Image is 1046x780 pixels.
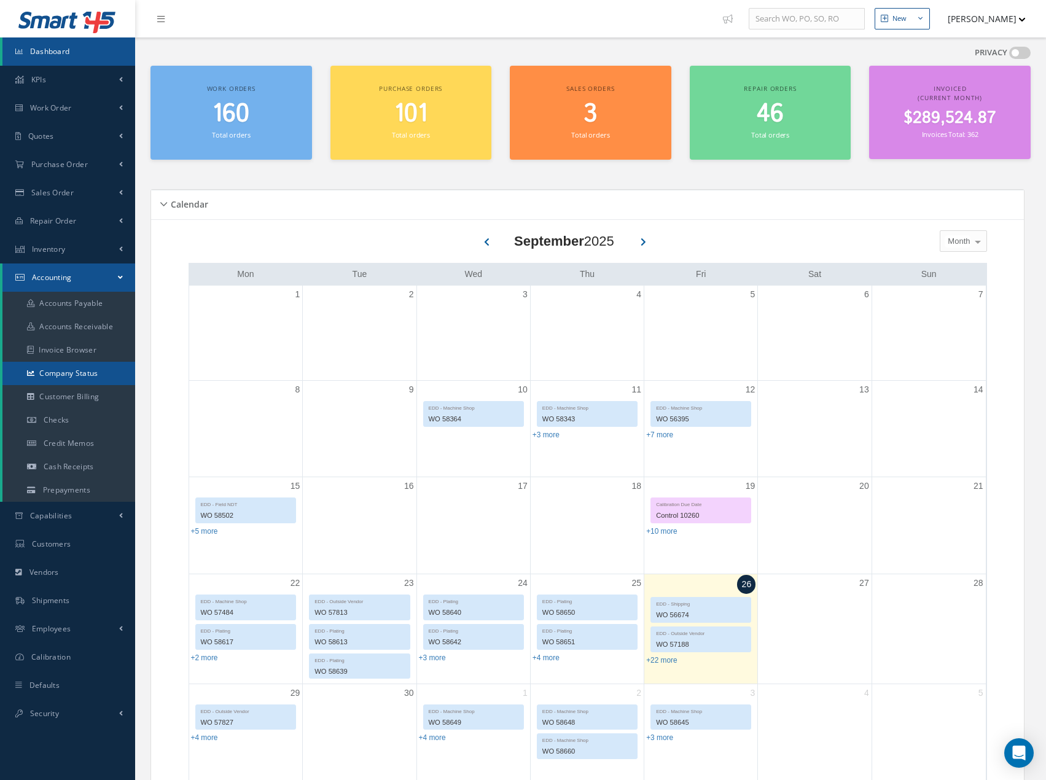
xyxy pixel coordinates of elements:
div: EDD - Plating [310,654,409,665]
a: Sunday [919,267,939,282]
span: KPIs [31,74,46,85]
a: Show 7 more events [646,431,673,439]
div: WO 58613 [310,635,409,649]
small: Total orders [571,130,609,139]
div: WO 58648 [537,716,637,730]
a: Purchase orders 101 Total orders [330,66,492,160]
td: September 26, 2025 [644,574,758,684]
span: Defaults [29,680,60,690]
td: September 19, 2025 [644,477,758,574]
a: Tuesday [350,267,370,282]
a: October 5, 2025 [976,684,986,702]
span: Shipments [32,595,70,606]
a: Checks [2,408,135,432]
div: WO 58617 [196,635,296,649]
a: September 25, 2025 [630,574,644,592]
a: September 1, 2025 [292,286,302,303]
a: Show 4 more events [419,733,446,742]
a: Show 4 more events [533,653,560,662]
a: Repair orders 46 Total orders [690,66,851,160]
a: September 8, 2025 [292,381,302,399]
a: October 4, 2025 [862,684,872,702]
a: September 7, 2025 [976,286,986,303]
td: September 17, 2025 [416,477,530,574]
div: WO 58660 [537,744,637,759]
a: Work orders 160 Total orders [150,66,312,160]
div: EDD - Machine Shop [651,402,751,412]
a: September 20, 2025 [857,477,872,495]
a: September 21, 2025 [971,477,986,495]
a: September 18, 2025 [630,477,644,495]
td: September 1, 2025 [189,286,303,381]
div: WO 57188 [651,638,751,652]
div: EDD - Plating [424,595,523,606]
span: Accounting [32,272,72,283]
div: EDD - Shipping [651,598,751,608]
a: Monday [235,267,256,282]
span: Cash Receipts [44,461,94,472]
span: Sales Order [31,187,74,198]
td: September 2, 2025 [303,286,416,381]
a: Company Status [2,362,135,385]
small: Total orders [212,130,250,139]
a: September 13, 2025 [857,381,872,399]
div: EDD - Plating [310,625,409,635]
div: WO 57484 [196,606,296,620]
td: September 10, 2025 [416,380,530,477]
div: WO 56395 [651,412,751,426]
a: Dashboard [2,37,135,66]
td: September 9, 2025 [303,380,416,477]
a: Sales orders 3 Total orders [510,66,671,160]
span: Credit Memos [44,438,95,448]
small: Total orders [751,130,789,139]
a: Cash Receipts [2,455,135,478]
div: WO 58502 [196,509,296,523]
a: October 3, 2025 [748,684,758,702]
div: WO 58639 [310,665,409,679]
a: September 11, 2025 [630,381,644,399]
td: September 21, 2025 [872,477,985,574]
div: EDD - Outside Vendor [196,705,296,716]
td: September 7, 2025 [872,286,985,381]
div: WO 58364 [424,412,523,426]
div: EDD - Machine Shop [196,595,296,606]
a: September 9, 2025 [407,381,416,399]
a: September 22, 2025 [288,574,303,592]
div: WO 58650 [537,606,637,620]
a: Customer Billing [2,385,135,408]
span: Capabilities [30,510,72,521]
td: September 25, 2025 [530,574,644,684]
label: PRIVACY [975,47,1007,59]
span: Dashboard [30,46,70,57]
button: New [875,8,930,29]
span: Purchase Order [31,159,88,170]
span: Checks [44,415,69,425]
small: Total orders [392,130,430,139]
button: [PERSON_NAME] [936,7,1026,31]
td: September 16, 2025 [303,477,416,574]
a: September 29, 2025 [288,684,303,702]
a: September 27, 2025 [857,574,872,592]
input: Search WO, PO, SO, RO [749,8,865,30]
a: Show 3 more events [533,431,560,439]
span: Calibration [31,652,71,662]
a: Show 3 more events [646,733,673,742]
div: WO 57813 [310,606,409,620]
span: Purchase orders [379,84,442,93]
td: September 8, 2025 [189,380,303,477]
span: Work Order [30,103,72,113]
td: September 24, 2025 [416,574,530,684]
a: September 4, 2025 [634,286,644,303]
a: Accounts Receivable [2,315,135,338]
a: September 15, 2025 [288,477,303,495]
td: September 18, 2025 [530,477,644,574]
span: 101 [394,96,427,131]
td: September 23, 2025 [303,574,416,684]
a: September 24, 2025 [515,574,530,592]
a: September 26, 2025 [737,575,755,594]
td: September 5, 2025 [644,286,758,381]
td: September 6, 2025 [758,286,872,381]
a: Show 3 more events [419,653,446,662]
a: September 16, 2025 [402,477,416,495]
td: September 20, 2025 [758,477,872,574]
